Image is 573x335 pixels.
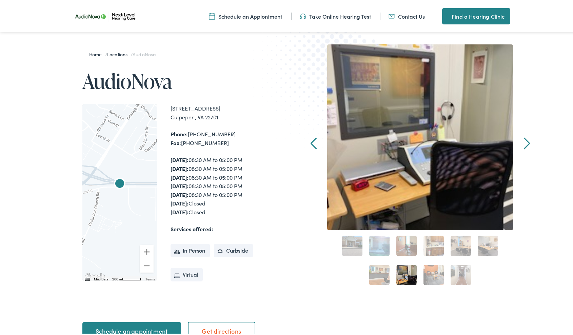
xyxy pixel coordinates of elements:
a: Home [89,50,105,56]
button: Map Data [94,276,108,280]
a: 5 [451,234,471,255]
strong: [DATE]: [171,155,189,162]
button: Map Scale: 200 m per 53 pixels [110,275,143,279]
div: [PHONE_NUMBER] [PHONE_NUMBER] [171,129,289,146]
strong: [DATE]: [171,172,189,180]
strong: [DATE]: [171,198,189,205]
a: 10 [451,263,471,284]
a: Terms [145,276,155,280]
strong: Fax: [171,138,181,145]
span: 200 m [112,276,122,280]
strong: Services offered: [171,224,213,231]
span: AudioNova [133,50,156,56]
a: Open this area in Google Maps (opens a new window) [84,271,106,279]
a: 9 [423,263,444,284]
li: Curbside [214,242,253,256]
div: 08:30 AM to 05:00 PM 08:30 AM to 05:00 PM 08:30 AM to 05:00 PM 08:30 AM to 05:00 PM 08:30 AM to 0... [171,154,289,215]
a: Contact Us [389,11,425,19]
img: An icon representing mail communication is presented in a unique teal color. [389,11,395,19]
strong: [DATE]: [171,190,189,197]
a: 4 [423,234,444,255]
strong: [DATE]: [171,163,189,171]
div: [STREET_ADDRESS] Culpeper , VA 22701 [171,103,289,120]
a: 7 [369,263,390,284]
a: 6 [478,234,498,255]
img: Calendar icon representing the ability to schedule a hearing test or hearing aid appointment at N... [209,11,215,19]
a: Schedule an Appiontment [209,11,282,19]
img: A map pin icon in teal indicates location-related features or services. [442,11,448,19]
button: Zoom out [140,258,154,271]
a: 2 [369,234,390,255]
a: Prev [310,136,317,148]
strong: [DATE]: [171,207,189,214]
a: 8 [396,263,417,284]
li: In Person [171,242,210,256]
a: Take Online Hearing Test [300,11,371,19]
img: Google [84,271,106,279]
h1: AudioNova [82,68,289,91]
strong: [DATE]: [171,181,189,188]
strong: Phone: [171,129,188,136]
button: Zoom in [140,244,154,257]
a: Find a Hearing Clinic [442,7,510,23]
a: Locations [107,50,131,56]
a: 1 [342,234,362,255]
img: An icon symbolizing headphones, colored in teal, suggests audio-related services or features. [300,11,306,19]
span: / / [89,50,156,56]
a: Next [523,136,530,148]
div: AudioNova [109,172,131,194]
button: Keyboard shortcuts [85,276,90,280]
a: 3 [396,234,417,255]
li: Virtual [171,267,203,280]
